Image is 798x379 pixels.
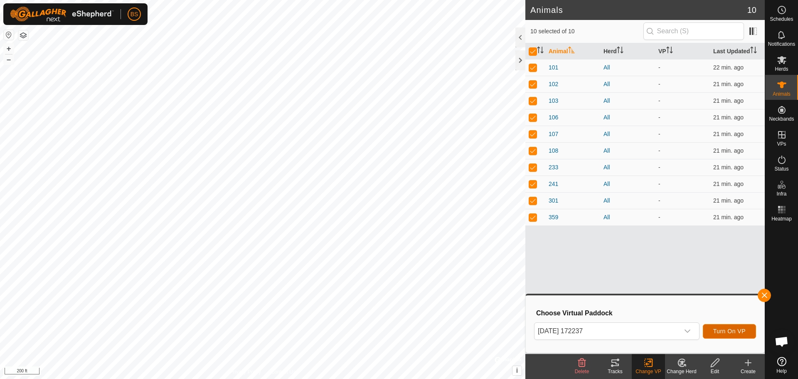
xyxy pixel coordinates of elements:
[775,67,788,72] span: Herds
[773,92,791,97] span: Animals
[549,113,558,122] span: 106
[545,43,600,59] th: Animal
[643,22,744,40] input: Search (S)
[666,48,673,54] p-sorticon: Activate to sort
[603,130,652,139] div: All
[658,64,660,71] app-display-virtual-paddock-transition: -
[549,180,558,188] span: 241
[658,147,660,154] app-display-virtual-paddock-transition: -
[516,367,518,374] span: i
[530,5,747,15] h2: Animals
[703,324,756,339] button: Turn On VP
[4,44,14,54] button: +
[512,366,522,375] button: i
[713,114,744,121] span: Oct 14, 2025, 1:35 PM
[750,48,757,54] p-sorticon: Activate to sort
[4,54,14,64] button: –
[655,43,710,59] th: VP
[747,4,756,16] span: 10
[658,181,660,187] app-display-virtual-paddock-transition: -
[713,164,744,171] span: Oct 14, 2025, 1:34 PM
[776,191,786,196] span: Infra
[658,197,660,204] app-display-virtual-paddock-transition: -
[768,42,795,47] span: Notifications
[776,369,787,374] span: Help
[713,181,744,187] span: Oct 14, 2025, 1:34 PM
[658,131,660,137] app-display-virtual-paddock-transition: -
[271,368,296,376] a: Contact Us
[131,10,138,19] span: BS
[765,354,798,377] a: Help
[658,214,660,220] app-display-virtual-paddock-transition: -
[713,131,744,137] span: Oct 14, 2025, 1:35 PM
[537,48,544,54] p-sorticon: Activate to sort
[713,97,744,104] span: Oct 14, 2025, 1:34 PM
[549,213,558,222] span: 359
[603,63,652,72] div: All
[603,163,652,172] div: All
[603,180,652,188] div: All
[10,7,114,22] img: Gallagher Logo
[549,130,558,139] span: 107
[534,323,679,339] span: 2025-10-11 172237
[713,64,744,71] span: Oct 14, 2025, 1:34 PM
[230,368,261,376] a: Privacy Policy
[600,43,655,59] th: Herd
[713,328,746,334] span: Turn On VP
[632,368,665,375] div: Change VP
[710,43,765,59] th: Last Updated
[658,114,660,121] app-display-virtual-paddock-transition: -
[698,368,731,375] div: Edit
[658,81,660,87] app-display-virtual-paddock-transition: -
[603,97,652,105] div: All
[713,147,744,154] span: Oct 14, 2025, 1:35 PM
[713,214,744,220] span: Oct 14, 2025, 1:35 PM
[549,196,558,205] span: 301
[549,97,558,105] span: 103
[617,48,623,54] p-sorticon: Activate to sort
[549,146,558,155] span: 108
[598,368,632,375] div: Tracks
[769,116,794,121] span: Neckbands
[770,17,793,22] span: Schedules
[536,309,756,317] h3: Choose Virtual Paddock
[774,166,788,171] span: Status
[549,163,558,172] span: 233
[603,213,652,222] div: All
[665,368,698,375] div: Change Herd
[603,80,652,89] div: All
[530,27,643,36] span: 10 selected of 10
[658,97,660,104] app-display-virtual-paddock-transition: -
[568,48,575,54] p-sorticon: Activate to sort
[603,113,652,122] div: All
[549,63,558,72] span: 101
[4,30,14,40] button: Reset Map
[769,329,794,354] div: Open chat
[603,196,652,205] div: All
[658,164,660,171] app-display-virtual-paddock-transition: -
[713,197,744,204] span: Oct 14, 2025, 1:34 PM
[549,80,558,89] span: 102
[713,81,744,87] span: Oct 14, 2025, 1:34 PM
[777,141,786,146] span: VPs
[575,369,589,374] span: Delete
[603,146,652,155] div: All
[771,216,792,221] span: Heatmap
[731,368,765,375] div: Create
[679,323,696,339] div: dropdown trigger
[18,30,28,40] button: Map Layers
